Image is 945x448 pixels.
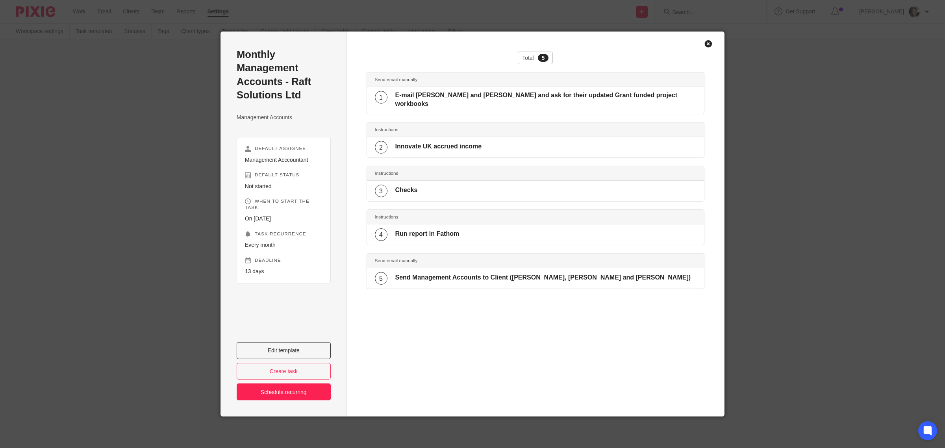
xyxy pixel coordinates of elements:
p: Default status [245,172,322,178]
p: Default assignee [245,145,322,152]
p: Management Acccountant [245,156,322,164]
div: 3 [375,185,387,197]
h4: Instructions [375,214,535,220]
a: Edit template [237,342,331,359]
div: 4 [375,228,387,241]
a: Create task [237,363,331,380]
div: 2 [375,141,387,154]
div: 1 [375,91,387,104]
h2: Monthly Management Accounts - Raft Solutions Ltd [237,48,331,102]
h4: E-mail [PERSON_NAME] and [PERSON_NAME] and ask for their updated Grant funded project workbooks [395,91,697,108]
div: 5 [537,54,548,62]
h4: Instructions [375,126,535,133]
h4: Run report in Fathom [395,230,458,238]
div: Close this dialog window [704,40,712,48]
div: 5 [375,272,387,285]
h4: Instructions [375,170,535,176]
h4: Checks [395,186,417,194]
p: 13 days [245,267,322,274]
p: Every month [245,241,322,248]
p: Deadline [245,256,322,263]
h4: Innovate UK accrued income [395,142,481,150]
p: Not started [245,182,322,190]
div: Total [518,52,553,64]
p: When to start the task [245,198,322,210]
h4: Send email manually [375,76,535,83]
h4: Send Management Accounts to Client ([PERSON_NAME], [PERSON_NAME] and [PERSON_NAME]) [395,273,682,281]
a: Schedule recurring [237,383,331,400]
p: Management Accounts [237,113,331,121]
h4: Send email manually [375,257,535,264]
p: On [DATE] [245,214,322,222]
p: Task recurrence [245,230,322,237]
